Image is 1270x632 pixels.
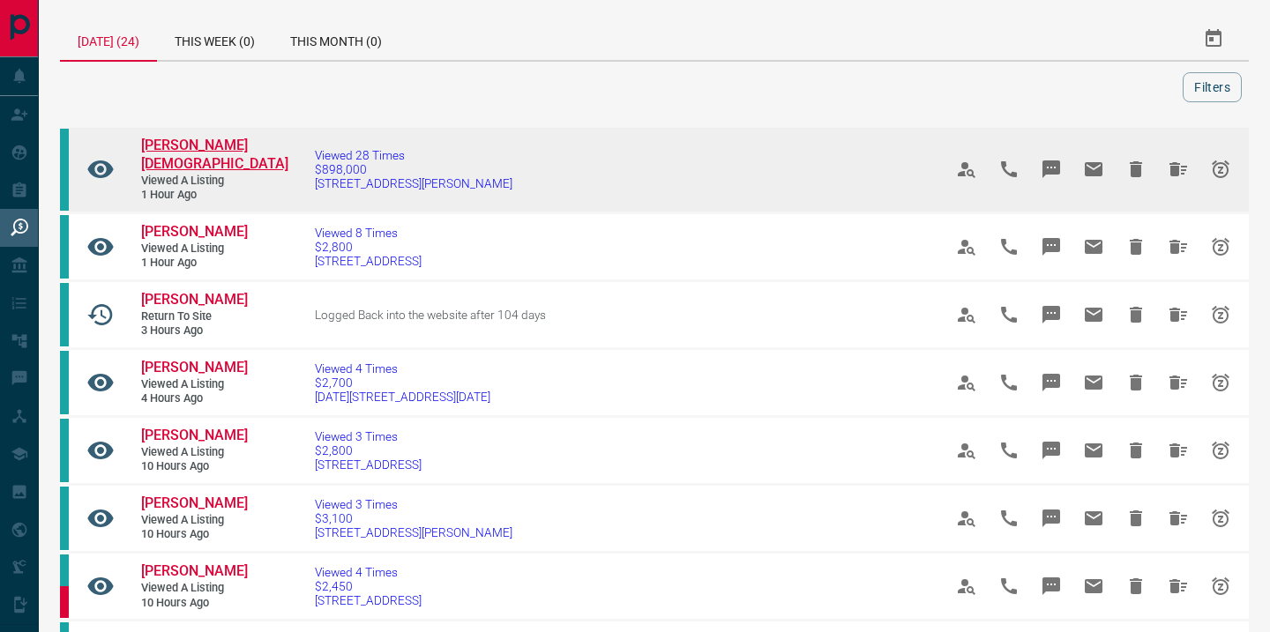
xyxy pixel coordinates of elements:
span: View Profile [945,565,988,607]
span: [PERSON_NAME] [141,223,248,240]
span: $3,100 [315,511,512,525]
span: Email [1072,497,1115,539]
span: [PERSON_NAME] [141,291,248,308]
span: Call [988,497,1030,539]
span: Hide All from Jashank Ahuja [1157,294,1199,336]
span: Hide All from Iftekharul Islam [1157,148,1199,190]
span: Hide [1115,497,1157,539]
a: [PERSON_NAME][DEMOGRAPHIC_DATA] [141,137,247,174]
span: 4 hours ago [141,391,247,406]
a: [PERSON_NAME] [141,562,247,581]
a: [PERSON_NAME] [141,427,247,445]
span: [PERSON_NAME] [141,427,248,443]
span: $2,800 [315,240,422,254]
span: Snooze [1199,565,1242,607]
div: This Week (0) [157,18,273,60]
span: Call [988,148,1030,190]
a: Viewed 3 Times$2,800[STREET_ADDRESS] [315,429,422,472]
span: Snooze [1199,429,1242,472]
span: Viewed a Listing [141,513,247,528]
span: Email [1072,294,1115,336]
span: Hide All from Peter Sung [1157,565,1199,607]
div: condos.ca [60,283,69,346]
span: Viewed a Listing [141,174,247,189]
span: Hide [1115,148,1157,190]
span: 10 hours ago [141,527,247,542]
span: [STREET_ADDRESS] [315,254,422,268]
span: Email [1072,148,1115,190]
span: Snooze [1199,148,1242,190]
span: Email [1072,361,1115,404]
span: Snooze [1199,294,1242,336]
span: Call [988,361,1030,404]
span: Hide [1115,226,1157,268]
a: Viewed 28 Times$898,000[STREET_ADDRESS][PERSON_NAME] [315,148,512,190]
div: [DATE] (24) [60,18,157,62]
span: Message [1030,565,1072,607]
div: This Month (0) [273,18,400,60]
span: Call [988,226,1030,268]
a: Viewed 3 Times$3,100[STREET_ADDRESS][PERSON_NAME] [315,497,512,539]
span: View Profile [945,497,988,539]
div: property.ca [60,586,69,618]
span: Hide [1115,565,1157,607]
span: Hide [1115,361,1157,404]
span: Message [1030,497,1072,539]
span: Email [1072,565,1115,607]
span: View Profile [945,294,988,336]
span: [STREET_ADDRESS][PERSON_NAME] [315,525,512,539]
span: 1 hour ago [141,188,247,203]
span: Viewed 3 Times [315,497,512,511]
span: View Profile [945,226,988,268]
span: Hide [1115,294,1157,336]
span: Call [988,429,1030,472]
span: [STREET_ADDRESS] [315,593,422,607]
span: [PERSON_NAME] [141,359,248,375]
span: Message [1030,294,1072,336]
button: Filters [1183,72,1242,102]
a: Viewed 4 Times$2,700[DATE][STREET_ADDRESS][DATE] [315,361,490,404]
div: condos.ca [60,129,69,211]
span: Viewed a Listing [141,242,247,257]
span: Message [1030,361,1072,404]
div: condos.ca [60,215,69,279]
div: condos.ca [60,419,69,482]
span: 10 hours ago [141,459,247,474]
span: $2,800 [315,443,422,457]
a: Viewed 4 Times$2,450[STREET_ADDRESS] [315,565,422,607]
span: Viewed a Listing [141,581,247,596]
span: Hide All from Ajay Ganesh [1157,429,1199,472]
span: Snooze [1199,361,1242,404]
span: 1 hour ago [141,256,247,271]
span: $898,000 [315,162,512,176]
span: 3 hours ago [141,323,247,338]
span: View Profile [945,148,988,190]
span: Snooze [1199,497,1242,539]
a: [PERSON_NAME] [141,359,247,377]
span: [PERSON_NAME] [141,494,248,511]
span: Hide [1115,429,1157,472]
span: Viewed a Listing [141,445,247,460]
span: Snooze [1199,226,1242,268]
span: Viewed 3 Times [315,429,422,443]
div: condos.ca [60,351,69,414]
div: condos.ca [60,554,69,586]
span: Message [1030,226,1072,268]
span: [PERSON_NAME][DEMOGRAPHIC_DATA] [141,137,288,172]
span: View Profile [945,429,988,472]
a: [PERSON_NAME] [141,223,247,242]
span: Hide All from Lawson Woodley [1157,226,1199,268]
span: [STREET_ADDRESS][PERSON_NAME] [315,176,512,190]
span: Viewed 4 Times [315,565,422,579]
span: $2,700 [315,375,490,390]
span: Logged Back into the website after 104 days [315,308,546,322]
span: 10 hours ago [141,596,247,611]
span: [PERSON_NAME] [141,562,248,579]
a: Viewed 8 Times$2,800[STREET_ADDRESS] [315,226,422,268]
span: Message [1030,148,1072,190]
a: [PERSON_NAME] [141,494,247,513]
span: $2,450 [315,579,422,593]
div: condos.ca [60,487,69,550]
span: Viewed a Listing [141,377,247,392]
span: Message [1030,429,1072,472]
